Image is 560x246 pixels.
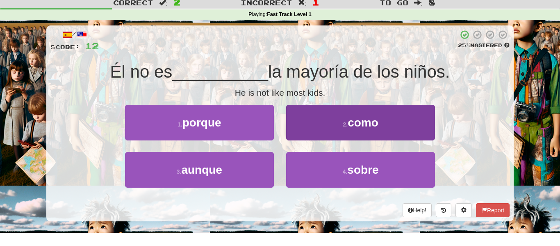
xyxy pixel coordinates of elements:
[403,203,432,217] button: Help!
[50,87,510,99] div: He is not like most kids.
[50,44,80,51] span: Score:
[347,163,378,176] span: sobre
[348,116,378,129] span: como
[182,116,221,129] span: porque
[172,62,268,81] span: __________
[343,121,348,128] small: 2 .
[178,121,182,128] small: 1 .
[436,203,451,217] button: Round history (alt+y)
[267,11,312,17] strong: Fast Track Level 1
[110,62,173,81] span: Él no es
[268,62,450,81] span: la mayoría de los niños.
[125,105,274,140] button: 1.porque
[181,163,222,176] span: aunque
[50,30,99,40] div: /
[458,42,470,48] span: 25 %
[125,152,274,188] button: 3.aunque
[85,41,99,51] span: 12
[286,152,435,188] button: 4.sobre
[286,105,435,140] button: 2.como
[458,42,510,49] div: Mastered
[343,168,348,175] small: 4 .
[177,168,182,175] small: 3 .
[476,203,510,217] button: Report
